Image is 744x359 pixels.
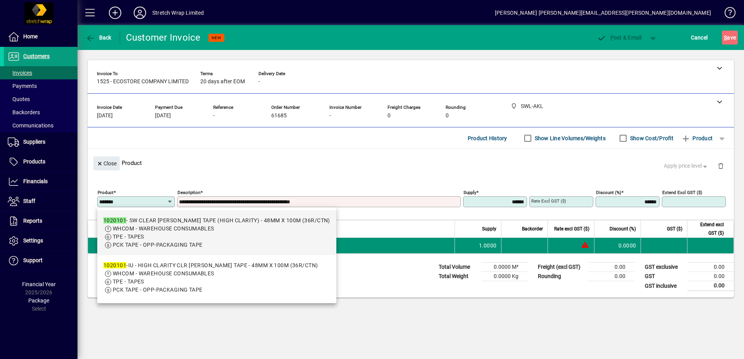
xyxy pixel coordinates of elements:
span: Customers [23,53,50,59]
span: P [610,34,614,41]
span: Backorder [522,225,543,233]
span: Apply price level [664,162,709,170]
mat-label: Discount (%) [596,190,621,195]
span: - [213,113,215,119]
a: Products [4,152,77,172]
span: Cancel [691,31,708,44]
div: Stretch Wrap Limited [152,7,204,19]
span: [DATE] [155,113,171,119]
span: GST ($) [667,225,682,233]
button: Save [722,31,738,45]
span: Supply [482,225,496,233]
app-page-header-button: Close [91,160,122,167]
button: Cancel [689,31,710,45]
span: Item [117,225,127,233]
span: Staff [23,198,35,204]
span: ave [724,31,736,44]
button: Post & Email [593,31,646,45]
span: S [724,34,727,41]
td: 0.0000 Kg [481,272,528,281]
span: Discount (%) [610,225,636,233]
span: Suppliers [23,139,45,145]
td: 0.00 [687,272,734,281]
span: Communications [8,122,53,129]
span: - [329,113,331,119]
span: Payments [8,83,37,89]
span: Description [145,225,168,233]
a: Suppliers [4,132,77,152]
span: 1.0000 [479,242,497,249]
td: Freight (excl GST) [534,263,588,272]
span: Invoices [8,70,32,76]
span: 1525 - ECOSTORE COMPANY LIMITED [97,79,189,85]
span: Reports [23,218,42,224]
span: Quotes [8,96,30,102]
button: Profile [127,6,152,20]
span: Backorders [8,109,40,115]
span: Product History [468,132,507,144]
span: Extend excl GST ($) [692,220,724,237]
td: 0.00 [588,263,635,272]
span: - [258,79,260,85]
span: SWL-AKL [126,241,135,250]
button: Add [103,6,127,20]
a: Financials [4,172,77,191]
td: GST inclusive [641,281,687,291]
span: Support [23,257,43,263]
button: Product History [465,131,510,145]
a: Invoices [4,66,77,79]
a: Payments [4,79,77,93]
button: Back [84,31,114,45]
mat-label: Rate excl GST ($) [531,198,566,204]
a: Staff [4,192,77,211]
a: Knowledge Base [719,2,734,27]
span: Financial Year [22,281,56,287]
label: Show Line Volumes/Weights [533,134,606,142]
app-page-header-button: Back [77,31,120,45]
mat-label: Product [98,190,114,195]
td: 0.0000 M³ [481,263,528,272]
td: Total Weight [435,272,481,281]
span: 61685 [271,113,287,119]
div: Product [88,149,734,177]
a: Settings [4,231,77,251]
a: Home [4,27,77,46]
a: Reports [4,211,77,231]
mat-label: Supply [463,190,476,195]
button: Apply price level [661,159,712,173]
td: Rounding [534,272,588,281]
span: 0 [387,113,391,119]
td: 0.00 [687,281,734,291]
span: ost & Email [597,34,642,41]
div: Customer Invoice [126,31,201,44]
span: Back [86,34,112,41]
label: Show Cost/Profit [629,134,673,142]
td: GST [641,272,687,281]
a: Support [4,251,77,270]
a: Communications [4,119,77,132]
app-page-header-button: Delete [711,162,730,169]
span: [DATE] [97,113,113,119]
td: GST exclusive [641,263,687,272]
td: 0.00 [687,263,734,272]
mat-label: Description [177,190,200,195]
span: Package [28,297,49,304]
span: 0 [446,113,449,119]
button: Close [93,156,120,170]
div: [PERSON_NAME] [PERSON_NAME][EMAIL_ADDRESS][PERSON_NAME][DOMAIN_NAME] [495,7,711,19]
button: Delete [711,156,730,175]
a: Backorders [4,106,77,119]
td: 0.00 [588,272,635,281]
span: Close [96,157,117,170]
td: Total Volume [435,263,481,272]
td: 0.0000 [594,238,641,253]
span: Home [23,33,38,40]
span: 20 days after EOM [200,79,245,85]
span: NEW [212,35,221,40]
span: Rate excl GST ($) [554,225,589,233]
a: Quotes [4,93,77,106]
span: Products [23,158,45,165]
mat-label: Extend excl GST ($) [662,190,702,195]
span: Financials [23,178,48,184]
span: Settings [23,237,43,244]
